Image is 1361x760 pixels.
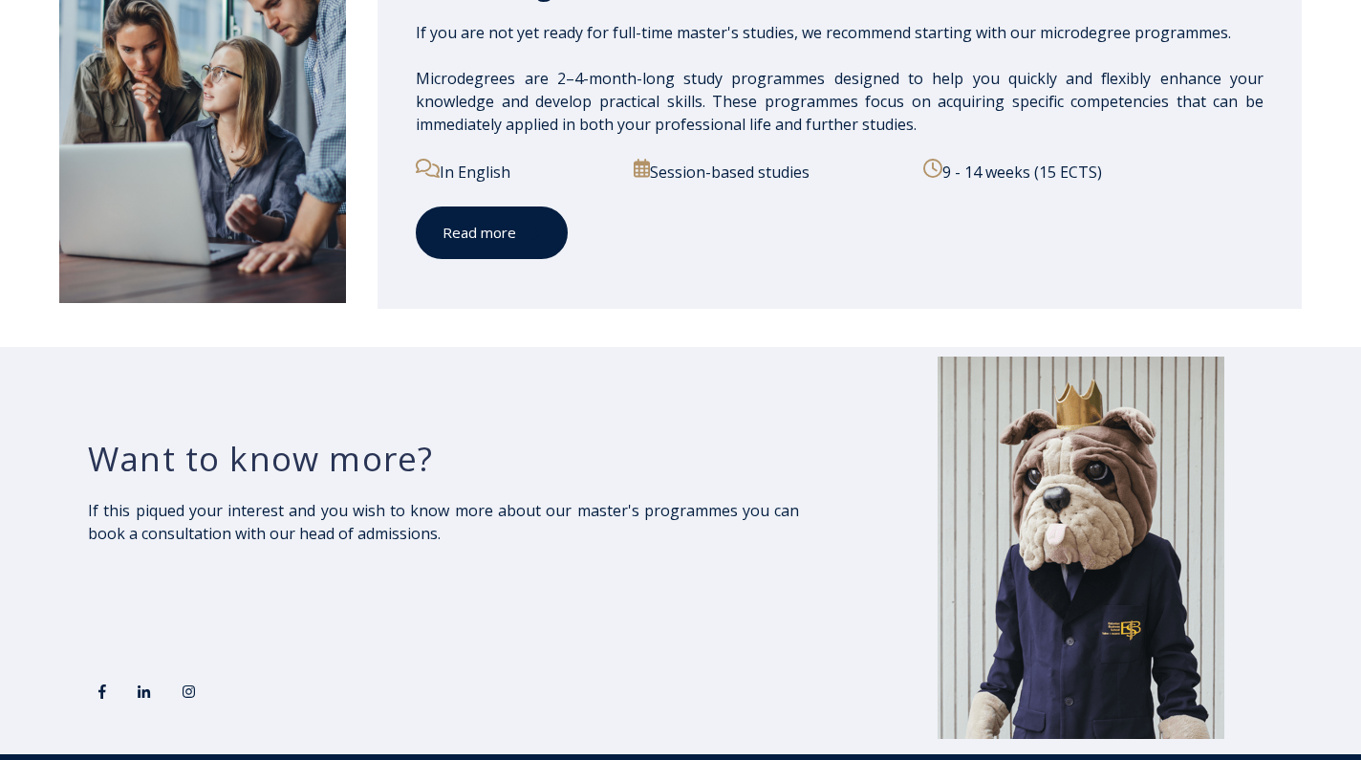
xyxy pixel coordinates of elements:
[416,206,568,259] a: Read more
[416,68,1264,135] span: Microdegrees are 2–4-month-long study programmes designed to help you quickly and flexibly enhanc...
[416,22,1231,43] span: If you are not yet ready for full-time master's studies, we recommend starting with our microdegr...
[88,438,799,480] h3: Want to know more?
[634,159,901,184] p: Session-based studies
[88,568,313,625] iframe: Embedded CTA
[416,159,612,184] p: In English
[88,499,799,545] p: If this piqued your interest and you wish to know more about our master's programmes you can book...
[938,357,1224,739] img: AR_32689
[923,159,1264,184] p: 9 - 14 weeks (15 ECTS)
